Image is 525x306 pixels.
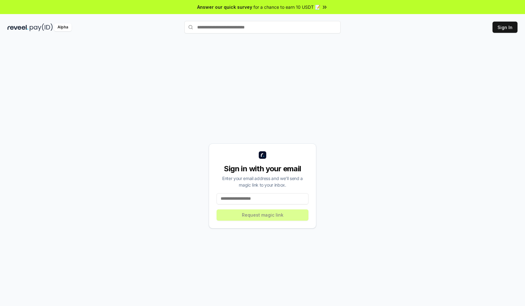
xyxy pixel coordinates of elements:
[492,22,517,33] button: Sign In
[259,151,266,159] img: logo_small
[217,164,308,174] div: Sign in with your email
[54,23,72,31] div: Alpha
[7,23,28,31] img: reveel_dark
[197,4,252,10] span: Answer our quick survey
[30,23,53,31] img: pay_id
[217,175,308,188] div: Enter your email address and we’ll send a magic link to your inbox.
[253,4,320,10] span: for a chance to earn 10 USDT 📝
